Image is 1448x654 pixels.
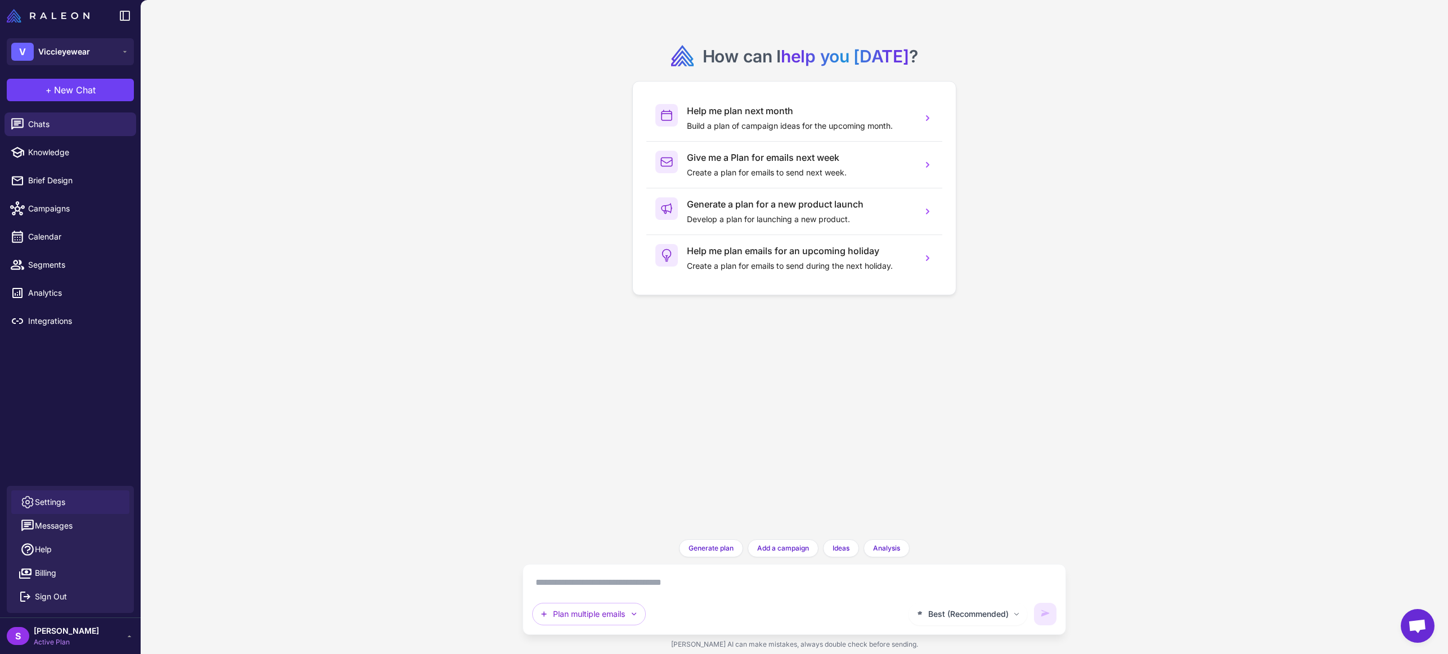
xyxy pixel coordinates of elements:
button: Ideas [823,539,859,557]
a: Integrations [5,309,136,333]
span: Sign Out [35,590,67,603]
a: Help [11,538,129,561]
button: +New Chat [7,79,134,101]
span: Segments [28,259,127,271]
button: Generate plan [679,539,743,557]
div: S [7,627,29,645]
a: Analytics [5,281,136,305]
span: New Chat [54,83,96,97]
span: Generate plan [689,543,734,553]
span: Integrations [28,315,127,327]
p: Build a plan of campaign ideas for the upcoming month. [687,120,913,132]
h3: Generate a plan for a new product launch [687,197,913,211]
span: Campaigns [28,202,127,215]
a: Knowledge [5,141,136,164]
span: Analysis [873,543,900,553]
a: Brief Design [5,169,136,192]
p: Create a plan for emails to send next week. [687,166,913,179]
span: help you [DATE] [781,46,909,66]
button: Analysis [864,539,910,557]
h2: How can I ? [703,45,918,67]
span: Ideas [833,543,849,553]
span: Viccieyewear [38,46,90,58]
span: Knowledge [28,146,127,159]
span: Messages [35,520,73,532]
button: VViccieyewear [7,38,134,65]
a: Campaigns [5,197,136,220]
span: Help [35,543,52,556]
span: Best (Recommended) [928,608,1009,620]
button: Messages [11,514,129,538]
p: Create a plan for emails to send during the next holiday. [687,260,913,272]
div: V [11,43,34,61]
a: Segments [5,253,136,277]
span: Settings [35,496,65,508]
a: Chats [5,112,136,136]
span: [PERSON_NAME] [34,625,99,637]
span: Add a campaign [757,543,809,553]
button: Plan multiple emails [532,603,646,625]
h3: Help me plan emails for an upcoming holiday [687,244,913,258]
button: Add a campaign [748,539,819,557]
span: + [46,83,52,97]
span: Active Plan [34,637,99,647]
span: Chats [28,118,127,130]
span: Calendar [28,231,127,243]
button: Sign Out [11,585,129,608]
div: [PERSON_NAME] AI can make mistakes, always double check before sending. [523,635,1065,654]
span: Analytics [28,287,127,299]
a: Raleon Logo [7,9,94,22]
h3: Give me a Plan for emails next week [687,151,913,164]
a: Calendar [5,225,136,249]
h3: Help me plan next month [687,104,913,118]
div: Open chat [1401,609,1434,643]
img: Raleon Logo [7,9,89,22]
span: Brief Design [28,174,127,187]
span: Billing [35,567,56,579]
button: Best (Recommended) [909,603,1027,625]
p: Develop a plan for launching a new product. [687,213,913,225]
